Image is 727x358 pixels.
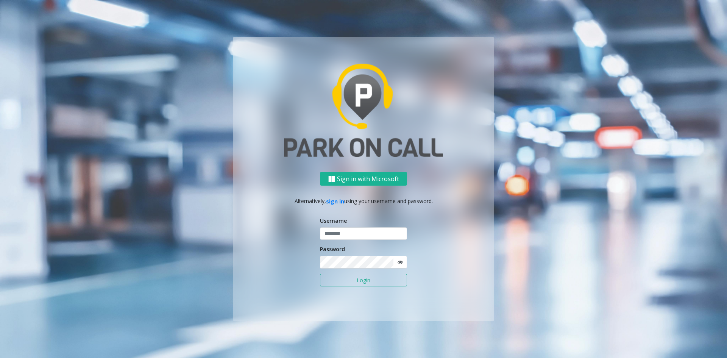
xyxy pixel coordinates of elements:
label: Username [320,217,347,225]
button: Sign in with Microsoft [320,172,407,186]
p: Alternatively, using your username and password. [240,197,487,205]
label: Password [320,245,345,253]
a: sign in [326,198,344,205]
button: Login [320,274,407,287]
